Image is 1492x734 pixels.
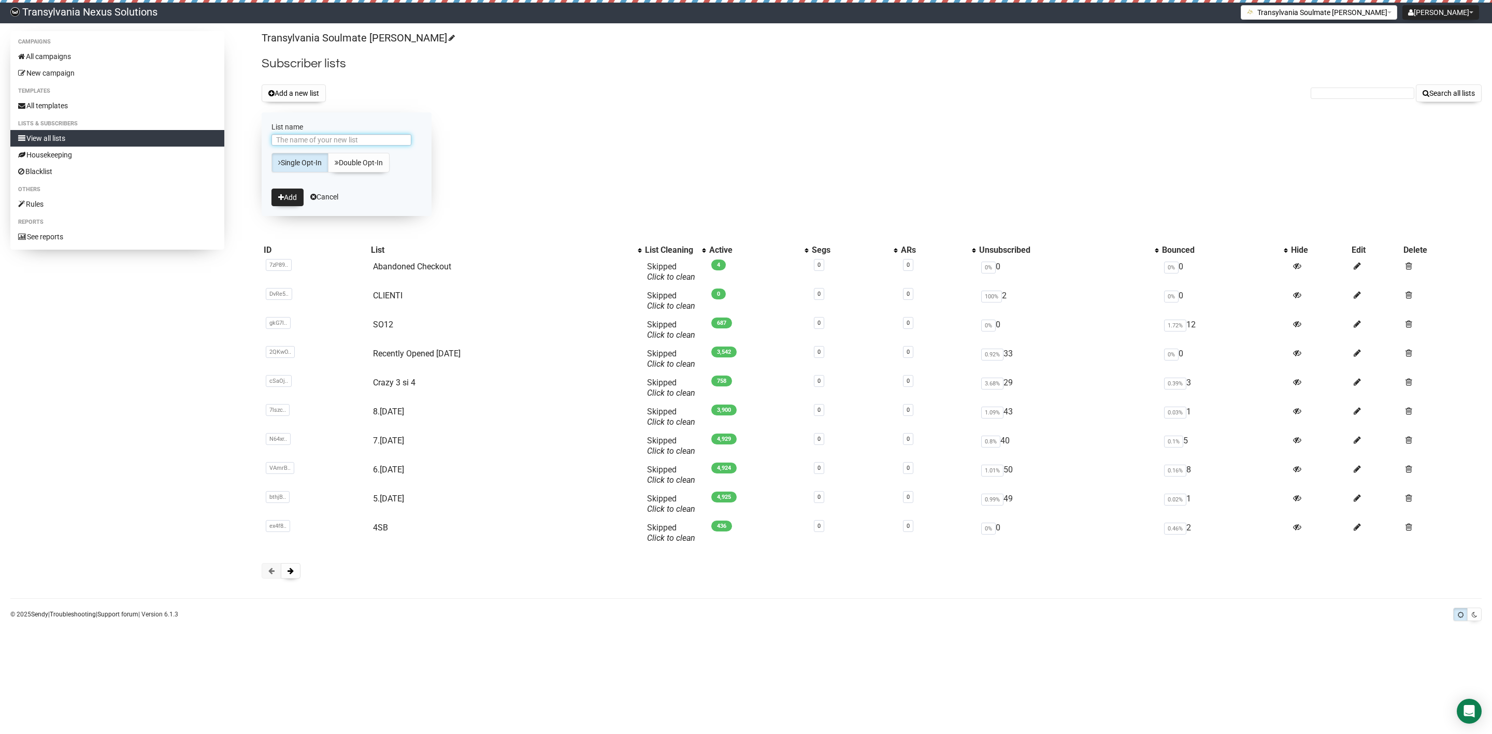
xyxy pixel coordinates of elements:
span: cSaOj.. [266,375,292,387]
a: 0 [817,378,821,384]
span: gkG7l.. [266,317,291,329]
a: 0 [817,262,821,268]
div: Bounced [1162,245,1279,255]
a: Click to clean [647,330,695,340]
span: 436 [711,521,732,531]
span: 1.01% [981,465,1003,477]
a: Support forum [97,611,138,618]
span: Skipped [647,494,695,514]
a: Click to clean [647,446,695,456]
a: 0 [817,407,821,413]
td: 3 [1160,373,1289,402]
a: 0 [817,291,821,297]
a: Click to clean [647,533,695,543]
li: Campaigns [10,36,224,48]
th: List Cleaning: No sort applied, activate to apply an ascending sort [643,243,707,257]
td: 40 [977,431,1159,460]
a: View all lists [10,130,224,147]
th: Hide: No sort applied, sorting is disabled [1289,243,1350,257]
div: Unsubscribed [979,245,1149,255]
a: 5.[DATE] [373,494,404,503]
span: 0% [981,320,996,332]
a: CLIENTI [373,291,403,300]
span: 4 [711,260,726,270]
td: 0 [1160,344,1289,373]
a: 4SB [373,523,388,532]
a: All templates [10,97,224,114]
a: 0 [907,523,910,529]
a: 0 [907,436,910,442]
span: N64xr.. [266,433,291,445]
a: Single Opt-In [271,153,328,172]
a: Rules [10,196,224,212]
span: 4,924 [711,463,737,473]
td: 0 [977,519,1159,548]
th: Delete: No sort applied, sorting is disabled [1401,243,1482,257]
span: Skipped [647,378,695,398]
span: Skipped [647,262,695,282]
span: ex4f8.. [266,520,290,532]
li: Lists & subscribers [10,118,224,130]
a: 8.[DATE] [373,407,404,416]
td: 33 [977,344,1159,373]
th: Active: No sort applied, activate to apply an ascending sort [707,243,810,257]
span: 7lszc.. [266,404,290,416]
a: Recently Opened [DATE] [373,349,461,358]
span: 3.68% [981,378,1003,390]
label: List name [271,122,422,132]
span: 4,929 [711,434,737,444]
td: 1 [1160,490,1289,519]
div: ID [264,245,366,255]
td: 2 [977,286,1159,315]
a: 0 [817,494,821,500]
input: The name of your new list [271,134,411,146]
span: Skipped [647,436,695,456]
div: ARs [901,245,967,255]
span: 100% [981,291,1002,303]
span: 0.92% [981,349,1003,361]
button: Add a new list [262,84,326,102]
span: 0.8% [981,436,1000,448]
div: Segs [812,245,888,255]
li: Others [10,183,224,196]
span: Skipped [647,465,695,485]
a: SO12 [373,320,393,329]
a: 0 [907,465,910,471]
span: 0.02% [1164,494,1186,506]
td: 1 [1160,402,1289,431]
a: 0 [907,349,910,355]
th: Edit: No sort applied, sorting is disabled [1350,243,1401,257]
a: 0 [907,291,910,297]
td: 5 [1160,431,1289,460]
a: 0 [907,262,910,268]
td: 0 [977,315,1159,344]
a: All campaigns [10,48,224,65]
span: 0.99% [981,494,1003,506]
th: Segs: No sort applied, activate to apply an ascending sort [810,243,899,257]
span: 0.16% [1164,465,1186,477]
span: 0.1% [1164,436,1183,448]
span: 2QKwO.. [266,346,295,358]
a: 7.[DATE] [373,436,404,445]
span: 0 [711,289,726,299]
a: 0 [907,320,910,326]
th: Bounced: No sort applied, activate to apply an ascending sort [1160,243,1289,257]
td: 43 [977,402,1159,431]
a: 0 [907,407,910,413]
span: DvRe5.. [266,288,292,300]
span: 0.46% [1164,523,1186,535]
button: Add [271,189,304,206]
th: ARs: No sort applied, activate to apply an ascending sort [899,243,978,257]
span: Skipped [647,291,695,311]
span: 3,542 [711,347,737,357]
span: 0% [1164,262,1179,274]
a: Abandoned Checkout [373,262,451,271]
button: Search all lists [1416,84,1482,102]
a: 0 [817,320,821,326]
p: © 2025 | | | Version 6.1.3 [10,609,178,620]
span: 0% [981,523,996,535]
span: 0% [1164,291,1179,303]
div: Open Intercom Messenger [1457,699,1482,724]
a: Housekeeping [10,147,224,163]
a: 0 [907,494,910,500]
